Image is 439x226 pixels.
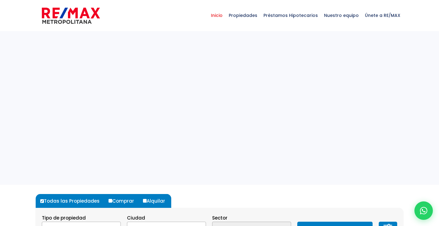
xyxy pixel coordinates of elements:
[42,6,100,25] img: remax-metropolitana-logo
[40,199,44,203] input: Todas las Propiedades
[39,194,106,208] label: Todas las Propiedades
[212,215,227,221] span: Sector
[109,199,112,203] input: Comprar
[362,6,403,25] span: Únete a RE/MAX
[127,215,145,221] span: Ciudad
[42,215,86,221] span: Tipo de propiedad
[141,194,171,208] label: Alquilar
[260,6,321,25] span: Préstamos Hipotecarios
[143,199,147,203] input: Alquilar
[107,194,140,208] label: Comprar
[226,6,260,25] span: Propiedades
[321,6,362,25] span: Nuestro equipo
[208,6,226,25] span: Inicio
